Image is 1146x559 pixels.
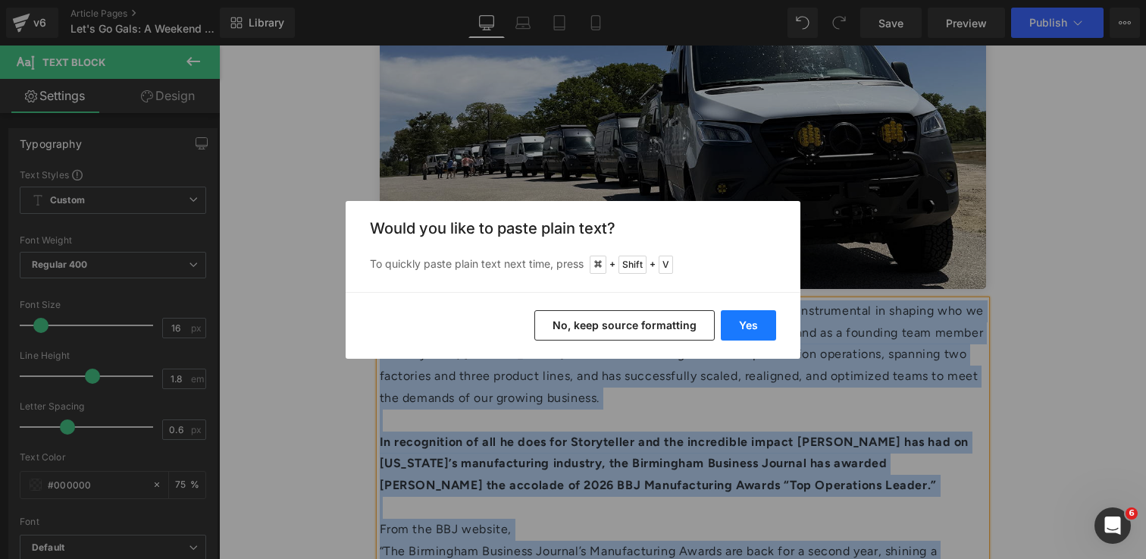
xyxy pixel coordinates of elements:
[161,389,750,448] strong: In recognition of all he does for Storyteller and the incredible impact [PERSON_NAME] has had on ...
[161,255,767,364] p: [PERSON_NAME], Vice President of Production at Storyteller, has been instrumental in shaping who ...
[370,256,776,274] p: To quickly paste plain text next time, press
[650,257,656,272] span: +
[370,219,776,237] h3: Would you like to paste plain text?
[659,256,673,274] span: V
[534,310,715,341] button: No, keep source formatting
[1094,507,1131,544] iframe: Intercom live chat
[618,256,647,274] span: Shift
[161,473,767,495] p: From the BBJ website,
[1126,507,1138,520] span: 6
[609,257,615,272] span: +
[721,310,776,341] button: Yes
